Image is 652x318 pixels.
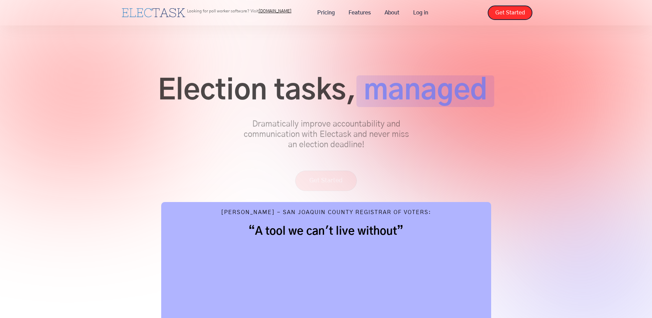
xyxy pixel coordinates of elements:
[187,9,291,13] p: Looking for poll worker software? Visit
[258,9,291,13] a: [DOMAIN_NAME]
[295,171,357,191] a: Get Started
[120,7,187,19] a: home
[378,6,406,20] a: About
[310,6,342,20] a: Pricing
[240,119,412,150] p: Dramatically improve accountability and communication with Electask and never miss an election de...
[356,75,494,107] span: managed
[221,209,431,218] div: [PERSON_NAME] - San Joaquin County Registrar of Voters:
[342,6,378,20] a: Features
[406,6,435,20] a: Log in
[158,75,356,107] span: Election tasks,
[175,224,477,238] h2: “A tool we can't live without”
[488,6,532,20] a: Get Started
